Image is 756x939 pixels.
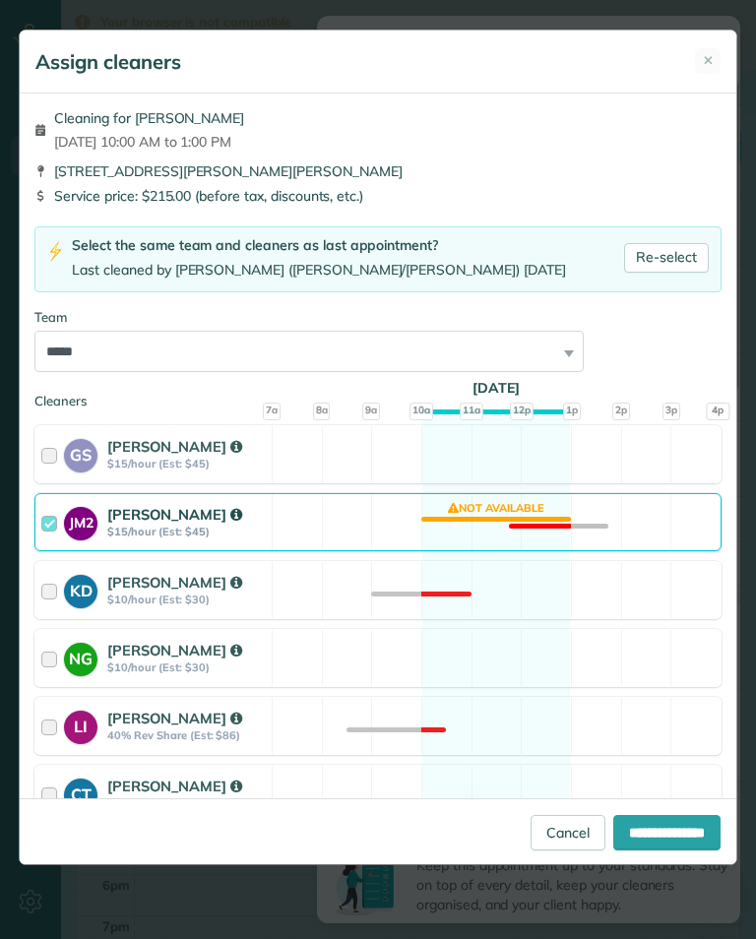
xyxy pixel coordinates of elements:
div: Cleaners [34,392,722,398]
strong: [PERSON_NAME] [107,573,241,592]
strong: [PERSON_NAME] [107,709,241,727]
strong: [PERSON_NAME] [107,505,241,524]
div: [STREET_ADDRESS][PERSON_NAME][PERSON_NAME] [34,161,722,181]
strong: $10/hour (Est: $30) [107,593,266,606]
strong: $15/hour (Est: $45) [107,525,266,538]
div: Team [34,308,722,327]
strong: LI [64,711,97,738]
div: Service price: $215.00 (before tax, discounts, etc.) [34,186,722,206]
strong: NG [64,643,97,670]
img: lightning-bolt-icon-94e5364df696ac2de96d3a42b8a9ff6ba979493684c50e6bbbcda72601fa0d29.png [47,241,64,262]
strong: 40% Rev Share (Est: $86) [107,728,266,742]
div: Select the same team and cleaners as last appointment? [72,235,565,256]
strong: CT [64,779,97,806]
strong: [PERSON_NAME] [107,641,241,659]
strong: KD [64,575,97,602]
strong: $10/hour (Est: $30) [107,660,266,674]
strong: GS [64,439,97,467]
strong: [PERSON_NAME] [107,437,241,456]
div: Last cleaned by [PERSON_NAME] ([PERSON_NAME]/[PERSON_NAME]) [DATE] [72,260,565,281]
strong: $15/hour (Est: $45) [107,457,266,470]
a: Cancel [531,815,605,850]
span: ✕ [703,51,714,70]
h5: Assign cleaners [35,48,181,76]
strong: $15/hour (Est: $45) [107,796,266,810]
strong: JM2 [64,507,97,533]
span: [DATE] 10:00 AM to 1:00 PM [54,132,244,152]
span: Cleaning for [PERSON_NAME] [54,108,244,128]
a: Re-select [624,243,709,273]
strong: [PERSON_NAME] [107,777,241,795]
